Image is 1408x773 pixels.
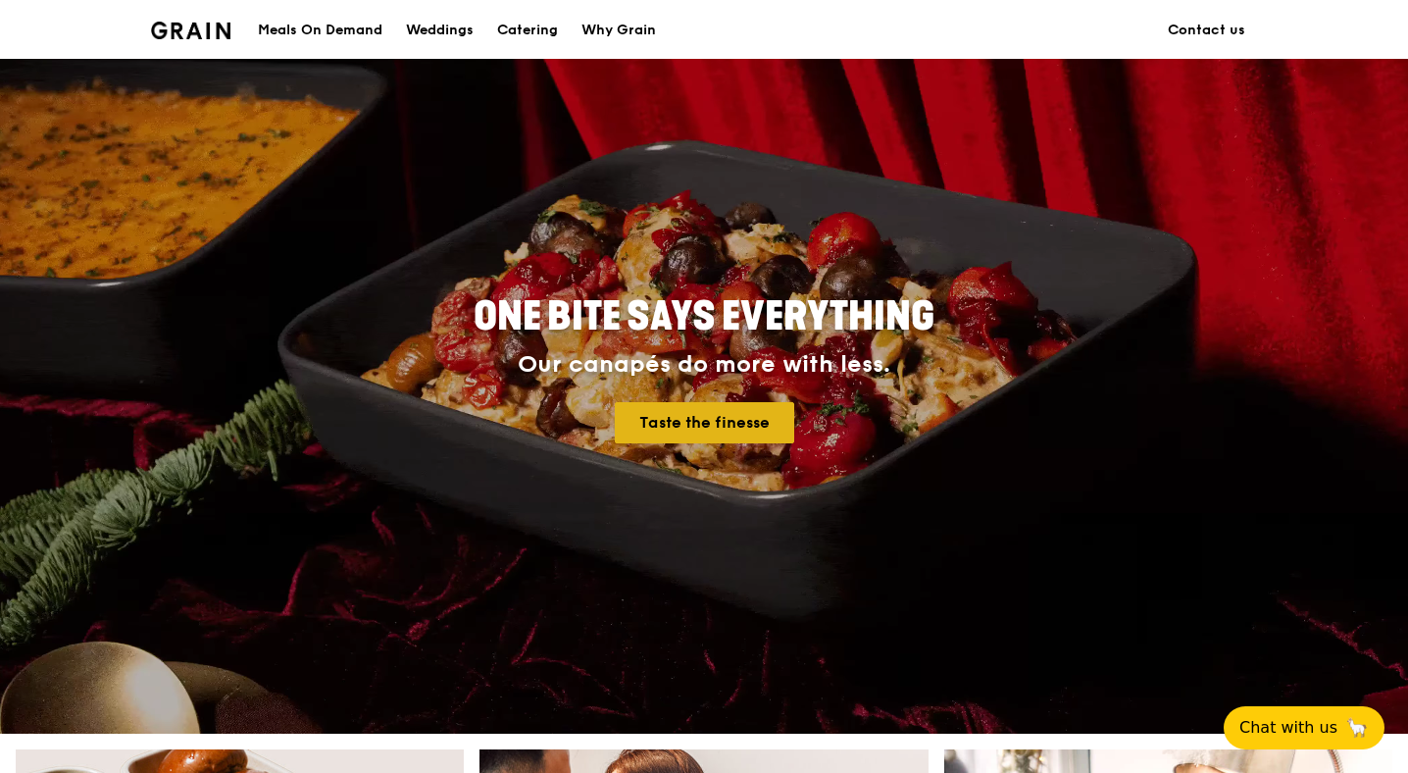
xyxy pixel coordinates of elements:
a: Taste the finesse [615,402,794,443]
button: Chat with us🦙 [1224,706,1384,749]
a: Weddings [394,1,485,60]
div: Our canapés do more with less. [351,351,1057,379]
span: Chat with us [1239,716,1337,740]
div: Catering [497,1,558,60]
a: Contact us [1156,1,1257,60]
span: 🦙 [1345,716,1369,740]
a: Why Grain [570,1,668,60]
div: Weddings [406,1,474,60]
a: Catering [485,1,570,60]
div: Why Grain [581,1,656,60]
img: Grain [151,22,230,39]
span: ONE BITE SAYS EVERYTHING [474,293,934,340]
div: Meals On Demand [258,1,382,60]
